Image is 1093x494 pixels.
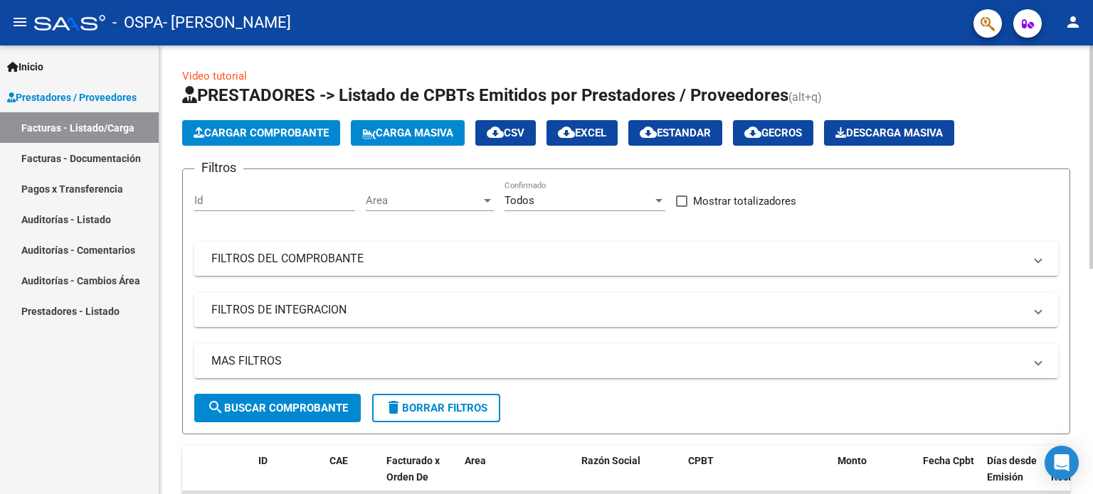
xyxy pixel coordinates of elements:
a: Video tutorial [182,70,247,82]
mat-icon: cloud_download [487,124,504,141]
span: CPBT [688,455,714,466]
span: - [PERSON_NAME] [163,7,291,38]
h3: Filtros [194,158,243,178]
mat-panel-title: FILTROS DE INTEGRACION [211,302,1024,318]
mat-icon: cloud_download [558,124,575,141]
span: Buscar Comprobante [207,402,348,414]
mat-icon: cloud_download [640,124,657,141]
button: CSV [475,120,536,146]
button: Gecros [733,120,813,146]
button: EXCEL [546,120,618,146]
mat-icon: delete [385,399,402,416]
span: Prestadores / Proveedores [7,90,137,105]
span: Fecha Recibido [1051,455,1091,483]
span: Cargar Comprobante [194,127,329,139]
mat-icon: cloud_download [744,124,761,141]
span: CSV [487,127,524,139]
button: Descarga Masiva [824,120,954,146]
span: Días desde Emisión [987,455,1037,483]
span: Borrar Filtros [385,402,487,414]
span: PRESTADORES -> Listado de CPBTs Emitidos por Prestadores / Proveedores [182,85,788,105]
div: Open Intercom Messenger [1045,446,1079,480]
mat-icon: search [207,399,224,416]
span: Inicio [7,59,43,75]
span: Carga Masiva [362,127,453,139]
mat-icon: person [1065,14,1082,31]
span: Monto [838,455,867,466]
span: Fecha Cpbt [923,455,974,466]
span: Gecros [744,127,802,139]
app-download-masive: Descarga masiva de comprobantes (adjuntos) [824,120,954,146]
span: (alt+q) [788,90,822,104]
span: - OSPA [112,7,163,38]
mat-panel-title: FILTROS DEL COMPROBANTE [211,251,1024,267]
button: Buscar Comprobante [194,394,361,422]
span: Razón Social [581,455,640,466]
button: Borrar Filtros [372,394,500,422]
button: Carga Masiva [351,120,465,146]
span: CAE [329,455,348,466]
span: Estandar [640,127,711,139]
span: Descarga Masiva [835,127,943,139]
mat-expansion-panel-header: FILTROS DE INTEGRACION [194,293,1058,327]
span: Area [465,455,486,466]
button: Estandar [628,120,722,146]
button: Cargar Comprobante [182,120,340,146]
mat-expansion-panel-header: MAS FILTROS [194,344,1058,378]
mat-panel-title: MAS FILTROS [211,353,1024,369]
span: Facturado x Orden De [386,455,440,483]
mat-expansion-panel-header: FILTROS DEL COMPROBANTE [194,242,1058,276]
span: Mostrar totalizadores [693,193,796,210]
mat-icon: menu [11,14,28,31]
span: Todos [505,194,534,207]
span: ID [258,455,268,466]
span: EXCEL [558,127,606,139]
span: Area [366,194,481,207]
